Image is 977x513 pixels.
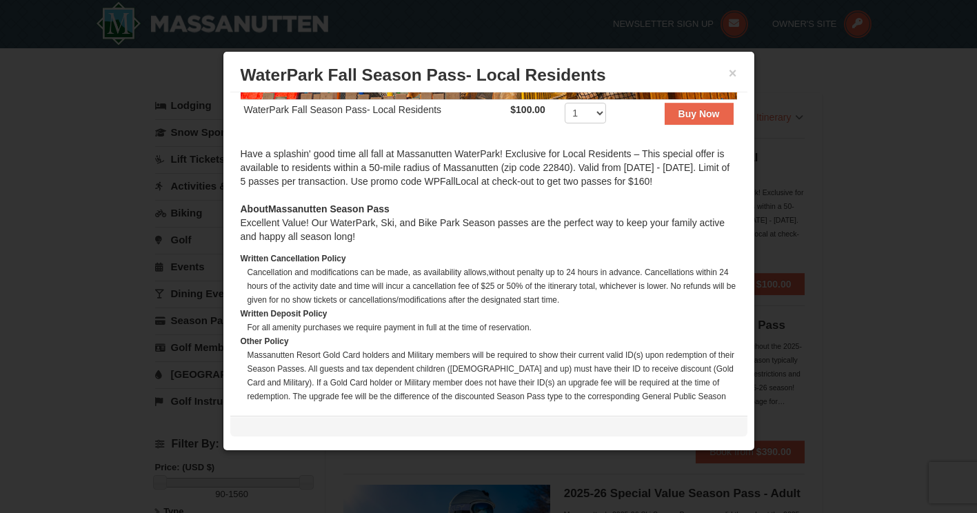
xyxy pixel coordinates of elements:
[241,147,737,202] div: Have a splashin' good time all fall at Massanutten WaterPark! Exclusive for Local Residents – Thi...
[241,252,737,265] dt: Written Cancellation Policy
[241,307,737,321] dt: Written Deposit Policy
[665,103,734,125] button: Buy Now
[678,108,720,119] strong: Buy Now
[241,334,737,348] dt: Other Policy
[241,65,737,85] h3: WaterPark Fall Season Pass- Local Residents
[248,348,737,417] dd: Massanutten Resort Gold Card holders and Military members will be required to show their current ...
[241,203,268,214] span: About
[510,104,545,115] strong: $100.00
[241,203,390,214] strong: Massanutten Season Pass
[241,99,507,133] td: WaterPark Fall Season Pass- Local Residents
[248,321,737,334] dd: For all amenity purchases we require payment in full at the time of reservation.
[241,202,737,243] div: Excellent Value! Our WaterPark, Ski, and Bike Park Season passes are the perfect way to keep your...
[248,265,737,307] dd: Cancellation and modifications can be made, as availability allows,without penalty up to 24 hours...
[729,66,737,80] button: ×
